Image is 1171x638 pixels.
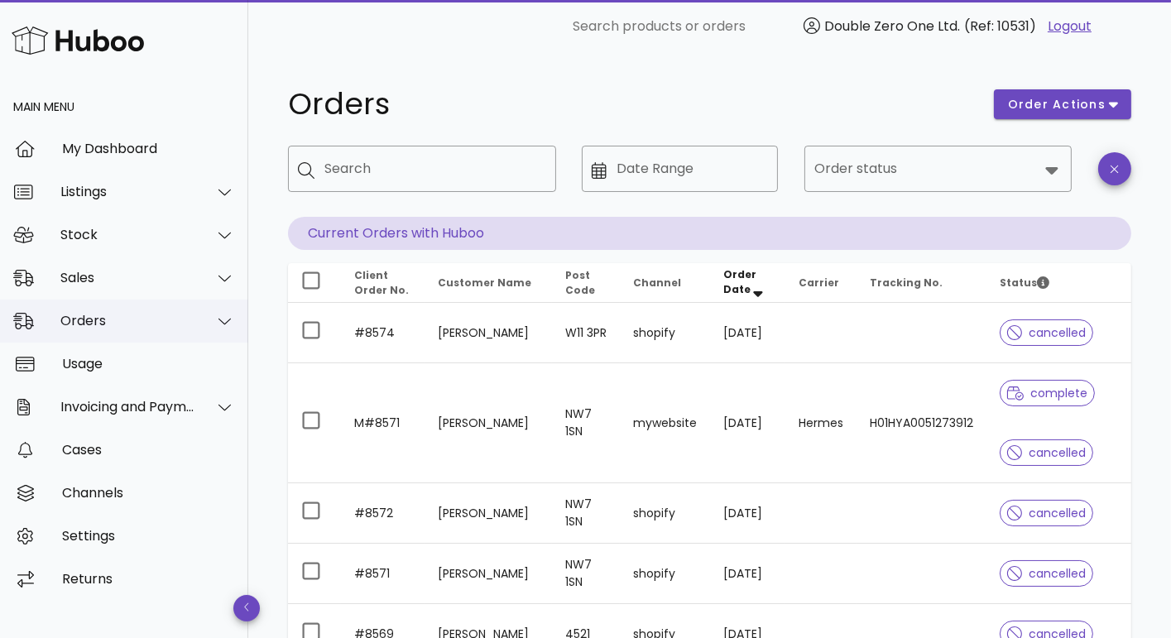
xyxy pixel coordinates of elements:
[620,363,710,483] td: mywebsite
[288,217,1131,250] p: Current Orders with Huboo
[552,363,620,483] td: NW7 1SN
[60,399,195,415] div: Invoicing and Payments
[288,89,974,119] h1: Orders
[438,276,531,290] span: Customer Name
[1007,387,1087,399] span: complete
[1007,327,1086,338] span: cancelled
[62,528,235,544] div: Settings
[60,227,195,242] div: Stock
[565,268,595,297] span: Post Code
[12,22,144,58] img: Huboo Logo
[60,313,195,329] div: Orders
[62,141,235,156] div: My Dashboard
[552,303,620,363] td: W11 3PR
[857,363,986,483] td: H01HYA0051273912
[710,263,785,303] th: Order Date: Sorted descending. Activate to remove sorting.
[1007,507,1086,519] span: cancelled
[710,363,785,483] td: [DATE]
[785,263,857,303] th: Carrier
[870,276,943,290] span: Tracking No.
[341,483,425,544] td: #8572
[1007,96,1106,113] span: order actions
[60,270,195,285] div: Sales
[60,184,195,199] div: Listings
[1048,17,1092,36] a: Logout
[341,263,425,303] th: Client Order No.
[62,571,235,587] div: Returns
[552,544,620,604] td: NW7 1SN
[994,89,1131,119] button: order actions
[341,363,425,483] td: M#8571
[633,276,681,290] span: Channel
[710,483,785,544] td: [DATE]
[785,363,857,483] td: Hermes
[986,263,1131,303] th: Status
[354,268,409,297] span: Client Order No.
[804,146,1073,192] div: Order status
[1007,568,1086,579] span: cancelled
[824,17,960,36] span: Double Zero One Ltd.
[710,303,785,363] td: [DATE]
[425,544,552,604] td: [PERSON_NAME]
[62,485,235,501] div: Channels
[341,544,425,604] td: #8571
[620,303,710,363] td: shopify
[620,263,710,303] th: Channel
[425,303,552,363] td: [PERSON_NAME]
[62,442,235,458] div: Cases
[552,263,620,303] th: Post Code
[425,363,552,483] td: [PERSON_NAME]
[341,303,425,363] td: #8574
[620,544,710,604] td: shopify
[62,356,235,372] div: Usage
[723,267,756,296] span: Order Date
[964,17,1036,36] span: (Ref: 10531)
[857,263,986,303] th: Tracking No.
[710,544,785,604] td: [DATE]
[425,483,552,544] td: [PERSON_NAME]
[552,483,620,544] td: NW7 1SN
[799,276,839,290] span: Carrier
[1007,447,1086,458] span: cancelled
[1000,276,1049,290] span: Status
[425,263,552,303] th: Customer Name
[620,483,710,544] td: shopify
